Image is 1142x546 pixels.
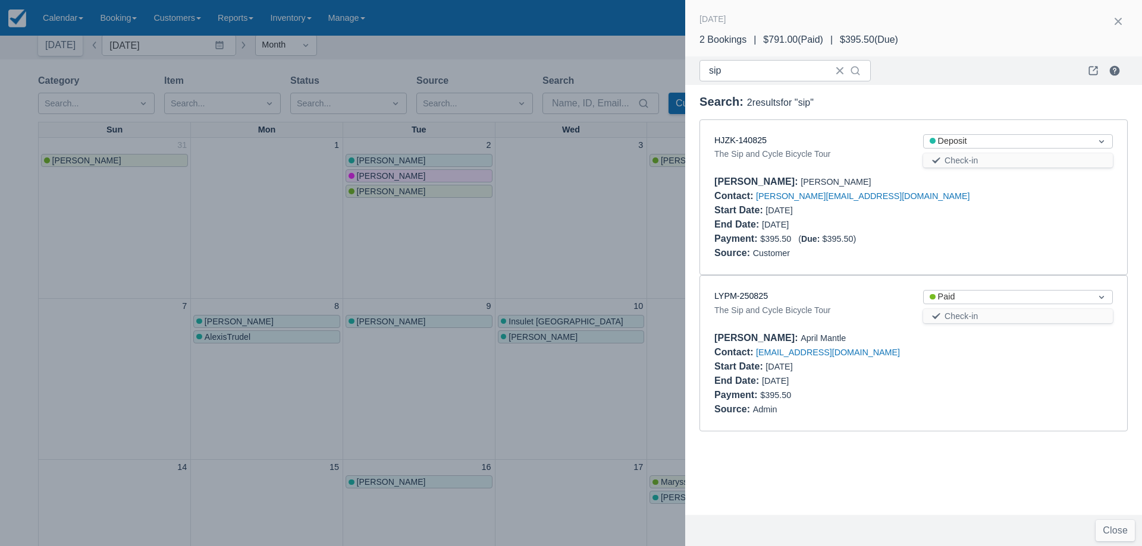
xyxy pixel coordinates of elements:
div: The Sip and Cycle Bicycle Tour [714,303,904,317]
div: $791.00 ( Paid ) [763,33,823,47]
span: 2 result s for " sip " [747,97,814,108]
a: [PERSON_NAME][EMAIL_ADDRESS][DOMAIN_NAME] [756,191,970,201]
div: End Date : [714,375,762,386]
button: Check-in [923,153,1113,168]
div: [PERSON_NAME] : [714,176,801,187]
div: Customer [714,246,1113,260]
div: End Date : [714,219,762,229]
input: Search [709,60,828,81]
div: April Mantle [714,331,1113,345]
a: [EMAIL_ADDRESS][DOMAIN_NAME] [756,348,900,357]
div: Start Date : [714,361,765,371]
div: Admin [714,402,1113,416]
div: Deposit [930,135,1085,148]
div: [PERSON_NAME] : [714,333,801,343]
div: $395.50 [714,388,1113,402]
div: Start Date : [714,205,765,215]
a: LYPM-250825 [714,291,768,301]
div: Contact : [714,347,756,357]
div: [DATE] [714,203,904,217]
div: Source : [714,404,753,414]
span: Dropdown icon [1096,291,1108,303]
div: [DATE] [714,217,904,232]
div: Search : [699,94,1128,110]
div: Paid [930,291,1085,304]
span: Dropdown icon [1096,135,1108,147]
span: ( $395.50 ) [798,234,856,244]
div: | [746,33,763,47]
button: Check-in [923,309,1113,323]
a: HJZK-140825 [714,135,767,145]
div: $395.50 ( Due ) [840,33,898,47]
div: Due: [801,234,822,244]
div: [DATE] [699,12,726,26]
div: $395.50 [714,232,1113,246]
div: Payment : [714,233,760,244]
div: | [823,33,840,47]
div: The Sip and Cycle Bicycle Tour [714,147,904,161]
div: 2 Bookings [699,33,746,47]
div: Payment : [714,390,760,400]
div: [DATE] [714,374,904,388]
div: Contact : [714,191,756,201]
div: Source : [714,248,753,258]
button: Close [1096,520,1135,541]
div: [DATE] [714,359,904,374]
div: [PERSON_NAME] [714,175,1113,189]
